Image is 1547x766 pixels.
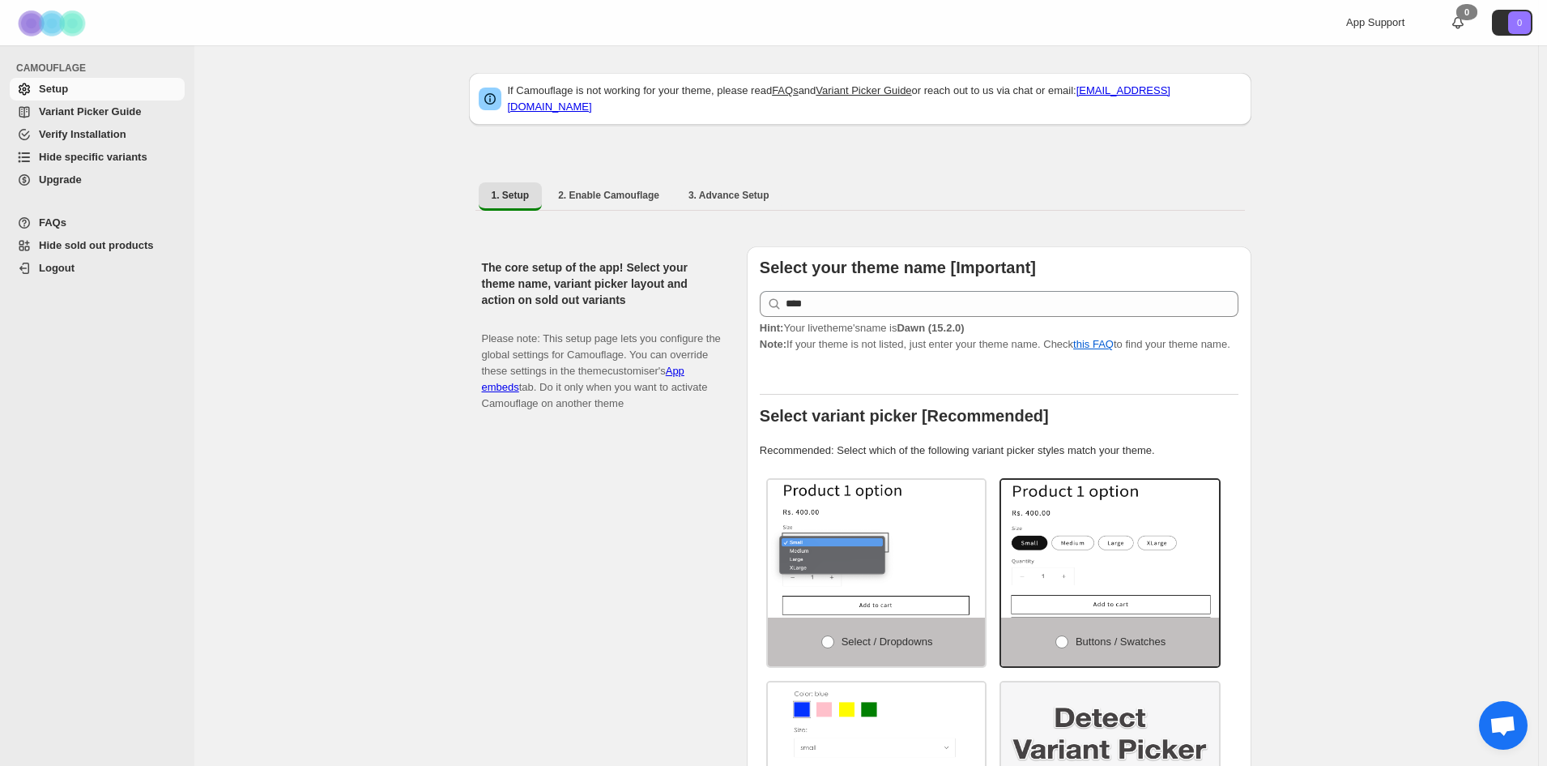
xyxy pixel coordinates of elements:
img: Select / Dropdowns [768,480,986,618]
a: this FAQ [1073,338,1114,350]
strong: Note: [760,338,786,350]
a: Hide specific variants [10,146,185,169]
div: 0 [1456,4,1477,20]
span: Buttons / Swatches [1076,635,1166,648]
a: Verify Installation [10,123,185,146]
span: Variant Picker Guide [39,105,141,118]
a: Variant Picker Guide [10,101,185,123]
span: Hide sold out products [39,239,154,251]
img: Camouflage [13,1,94,45]
p: Please note: This setup page lets you configure the global settings for Camouflage. You can overr... [482,315,721,412]
a: FAQs [772,84,799,96]
span: 3. Advance Setup [688,189,769,202]
h2: The core setup of the app! Select your theme name, variant picker layout and action on sold out v... [482,259,721,308]
strong: Hint: [760,322,784,334]
p: If your theme is not listed, just enter your theme name. Check to find your theme name. [760,320,1238,353]
span: 1. Setup [492,189,530,202]
a: Open chat [1479,701,1528,750]
strong: Dawn (15.2.0) [897,322,964,334]
span: Your live theme's name is [760,322,965,334]
img: Buttons / Swatches [1001,480,1219,618]
a: Upgrade [10,169,185,191]
a: FAQs [10,212,185,234]
button: Avatar with initials 0 [1492,10,1532,36]
p: Recommended: Select which of the following variant picker styles match your theme. [760,443,1238,459]
b: Select your theme name [Important] [760,259,1036,276]
b: Select variant picker [Recommended] [760,407,1049,425]
text: 0 [1517,18,1522,28]
span: Hide specific variants [39,151,147,163]
a: 0 [1450,15,1466,31]
span: Setup [39,83,68,95]
span: CAMOUFLAGE [16,62,186,75]
span: Upgrade [39,173,82,186]
span: App Support [1346,16,1404,28]
span: FAQs [39,216,66,229]
p: If Camouflage is not working for your theme, please read and or reach out to us via chat or email: [508,83,1242,115]
span: Avatar with initials 0 [1508,11,1531,34]
span: Select / Dropdowns [842,635,933,648]
a: Setup [10,78,185,101]
a: Logout [10,257,185,280]
span: Logout [39,262,75,274]
a: Variant Picker Guide [816,84,911,96]
a: Hide sold out products [10,234,185,257]
span: Verify Installation [39,128,126,140]
span: 2. Enable Camouflage [558,189,659,202]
